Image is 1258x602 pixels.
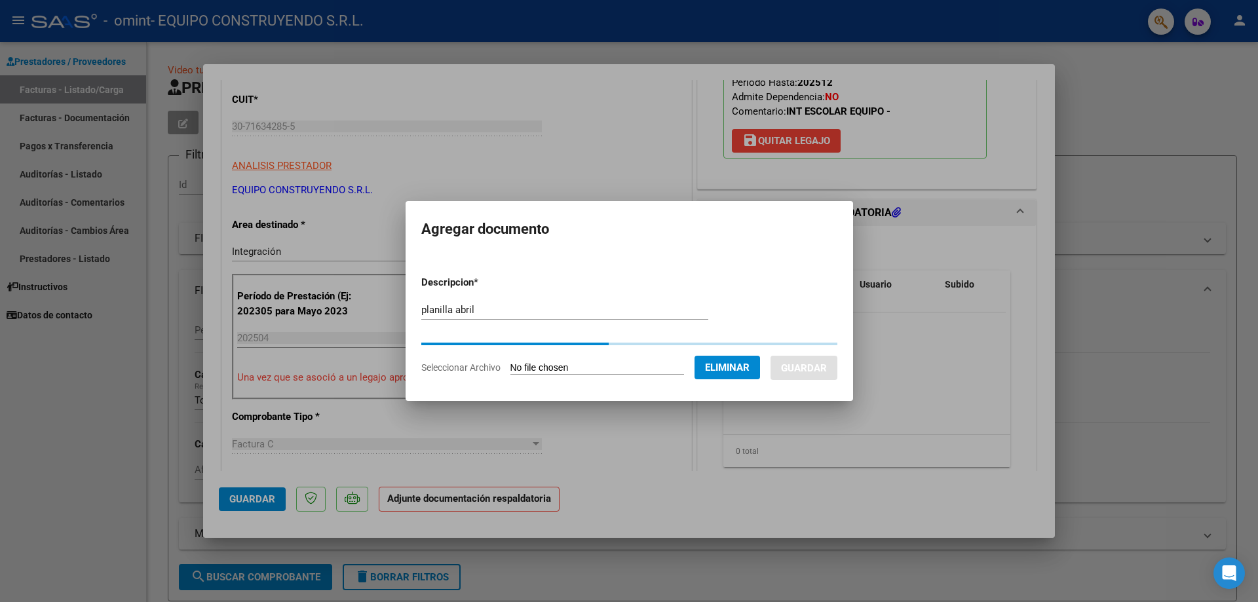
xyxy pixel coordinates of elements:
h2: Agregar documento [421,217,837,242]
span: Seleccionar Archivo [421,362,501,373]
button: Guardar [771,356,837,380]
div: Open Intercom Messenger [1213,557,1245,589]
p: Descripcion [421,275,546,290]
button: Eliminar [695,356,760,379]
span: Guardar [781,362,827,374]
span: Eliminar [705,362,750,373]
